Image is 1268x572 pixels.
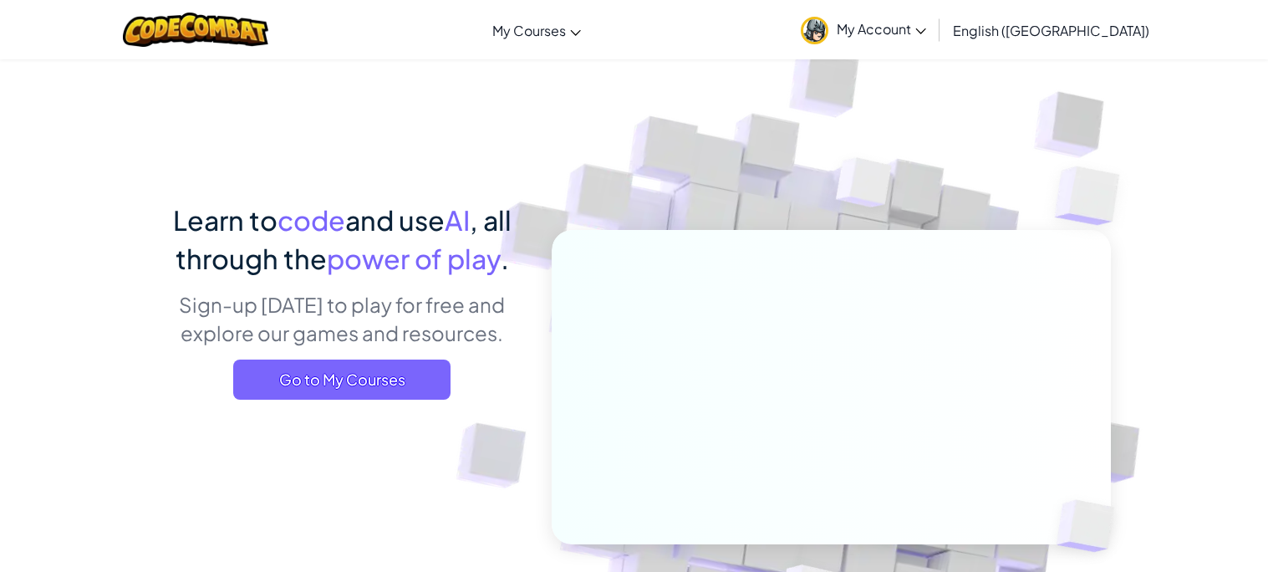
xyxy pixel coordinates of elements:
img: avatar [801,17,828,44]
a: My Account [792,3,934,56]
span: My Courses [492,22,566,39]
span: AI [445,203,470,237]
span: My Account [837,20,926,38]
span: code [278,203,345,237]
a: English ([GEOGRAPHIC_DATA]) [945,8,1158,53]
span: power of play [327,242,501,275]
img: CodeCombat logo [123,13,269,47]
a: Go to My Courses [233,360,451,400]
a: My Courses [484,8,589,53]
img: Overlap cubes [804,125,924,249]
span: . [501,242,509,275]
span: English ([GEOGRAPHIC_DATA]) [953,22,1149,39]
span: Learn to [173,203,278,237]
span: and use [345,203,445,237]
p: Sign-up [DATE] to play for free and explore our games and resources. [158,290,527,347]
img: Overlap cubes [1021,125,1166,267]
